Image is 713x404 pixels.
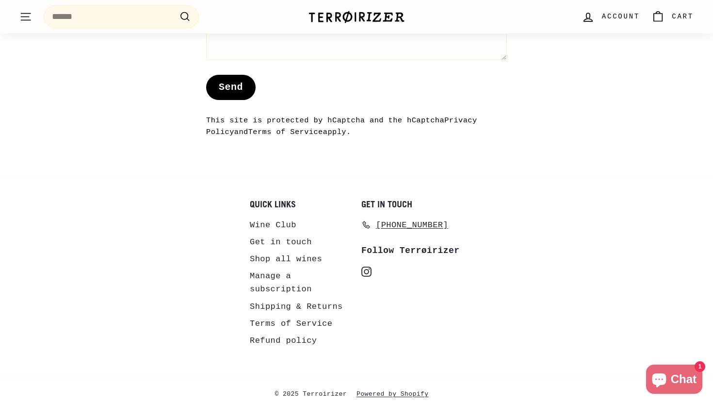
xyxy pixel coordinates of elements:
[250,298,343,315] a: Shipping & Returns
[672,11,694,22] span: Cart
[250,251,322,268] a: Shop all wines
[250,315,332,332] a: Terms of Service
[646,2,699,31] a: Cart
[206,75,256,100] button: Send
[361,244,463,258] div: Follow Terrøirizer
[361,200,463,209] h2: Get in touch
[361,217,448,234] a: [PHONE_NUMBER]
[248,128,323,136] a: Terms of Service
[602,11,640,22] span: Account
[275,388,356,401] span: © 2025 Terroirizer
[643,365,705,396] inbox-online-store-chat: Shopify online store chat
[250,268,352,298] a: Manage a subscription
[376,219,448,232] span: [PHONE_NUMBER]
[250,217,296,234] a: Wine Club
[356,388,438,401] a: Powered by Shopify
[576,2,646,31] a: Account
[250,200,352,209] h2: Quick links
[250,332,317,349] a: Refund policy
[206,115,507,138] p: This site is protected by hCaptcha and the hCaptcha and apply.
[250,234,312,251] a: Get in touch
